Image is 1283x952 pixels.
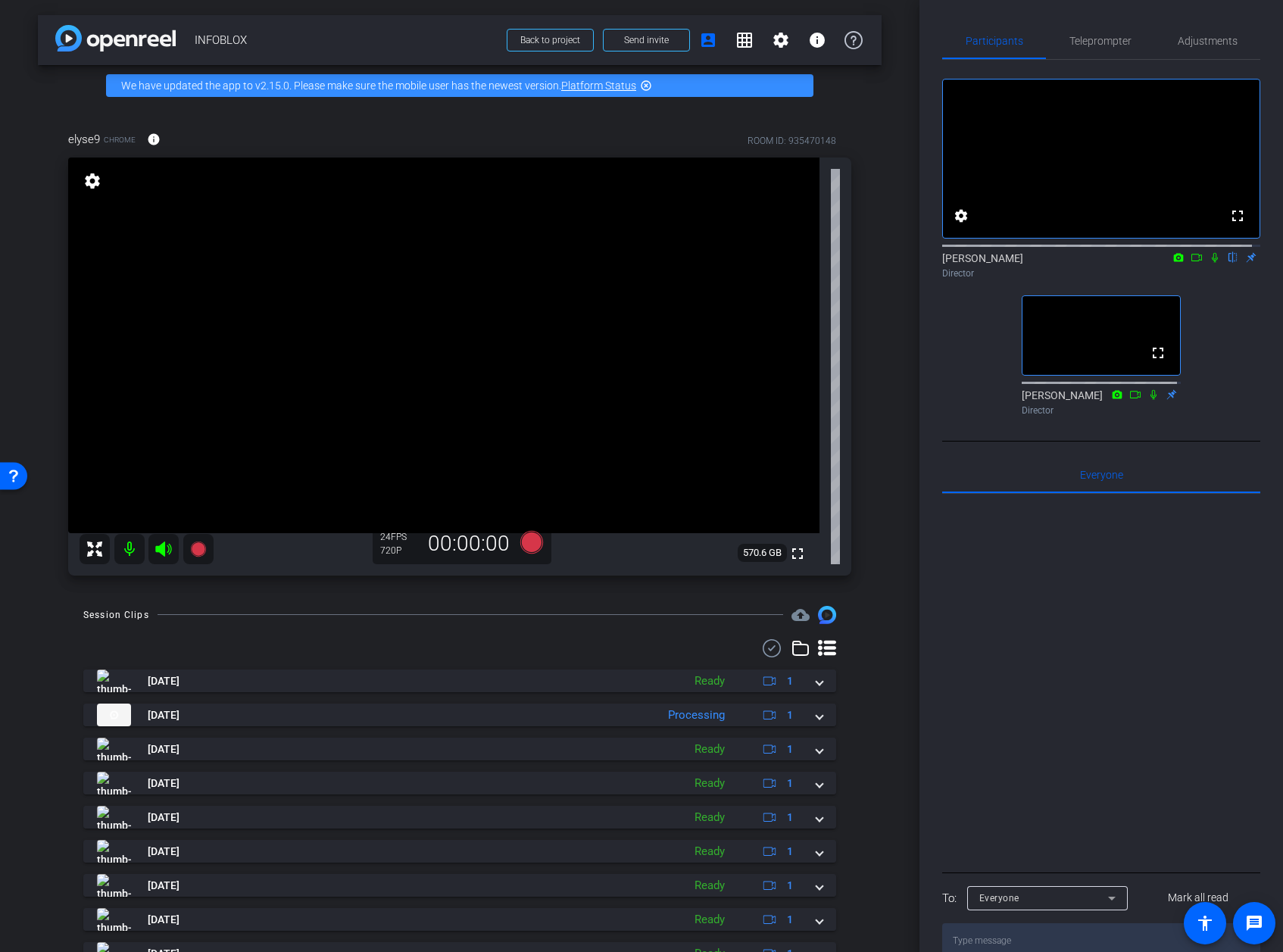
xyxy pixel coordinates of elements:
mat-expansion-panel-header: thumb-nail[DATE]Processing1 [83,704,836,726]
div: To: [942,890,957,907]
span: Send invite [624,34,669,46]
mat-expansion-panel-header: thumb-nail[DATE]Ready1 [83,874,836,897]
div: We have updated the app to v2.15.0. Please make sure the mobile user has the newest version. [106,74,813,97]
span: Everyone [979,893,1019,904]
span: 1 [787,878,793,894]
mat-icon: settings [952,207,970,225]
div: Session Clips [83,607,149,623]
span: 1 [787,844,793,860]
span: [DATE] [148,776,179,791]
mat-expansion-panel-header: thumb-nail[DATE]Ready1 [83,670,836,692]
span: Teleprompter [1069,36,1132,46]
div: 720P [380,545,418,557]
img: thumb-nail [97,738,131,760]
div: Ready [687,911,732,929]
mat-icon: fullscreen [788,545,807,563]
mat-icon: message [1245,914,1263,932]
span: [DATE] [148,673,179,689]
div: 24 [380,531,418,543]
span: 1 [787,776,793,791]
img: thumb-nail [97,704,131,726]
div: 00:00:00 [418,531,520,557]
mat-icon: accessibility [1196,914,1214,932]
mat-expansion-panel-header: thumb-nail[DATE]Ready1 [83,738,836,760]
mat-icon: fullscreen [1149,344,1167,362]
img: Session clips [818,606,836,624]
mat-icon: highlight_off [640,80,652,92]
img: thumb-nail [97,806,131,829]
span: [DATE] [148,741,179,757]
span: Chrome [104,134,136,145]
div: Processing [660,707,732,724]
mat-icon: settings [82,172,103,190]
span: 570.6 GB [738,544,787,562]
span: [DATE] [148,810,179,826]
button: Send invite [603,29,690,52]
button: Back to project [507,29,594,52]
mat-expansion-panel-header: thumb-nail[DATE]Ready1 [83,908,836,931]
mat-icon: flip [1224,250,1242,264]
div: Director [942,267,1260,280]
div: Ready [687,673,732,690]
span: Participants [966,36,1023,46]
span: [DATE] [148,912,179,928]
span: Everyone [1080,470,1123,480]
mat-icon: settings [772,31,790,49]
div: Ready [687,775,732,792]
div: [PERSON_NAME] [942,251,1260,280]
span: [DATE] [148,707,179,723]
span: 1 [787,707,793,723]
mat-icon: info [808,31,826,49]
mat-expansion-panel-header: thumb-nail[DATE]Ready1 [83,772,836,794]
mat-expansion-panel-header: thumb-nail[DATE]Ready1 [83,840,836,863]
mat-icon: grid_on [735,31,754,49]
span: Adjustments [1178,36,1238,46]
div: Director [1022,404,1181,417]
span: elyse9 [68,131,100,148]
span: 1 [787,673,793,689]
div: [PERSON_NAME] [1022,388,1181,417]
div: Ready [687,809,732,826]
a: Platform Status [561,80,636,92]
div: Ready [687,741,732,758]
mat-icon: account_box [699,31,717,49]
img: app-logo [55,25,176,52]
mat-icon: info [147,133,161,146]
img: thumb-nail [97,670,131,692]
mat-icon: cloud_upload [791,606,810,624]
mat-icon: fullscreen [1228,207,1247,225]
span: FPS [391,532,407,542]
div: Ready [687,877,732,894]
img: thumb-nail [97,874,131,897]
div: ROOM ID: 935470148 [748,134,836,148]
img: thumb-nail [97,772,131,794]
button: Mark all read [1137,885,1261,912]
mat-expansion-panel-header: thumb-nail[DATE]Ready1 [83,806,836,829]
img: thumb-nail [97,840,131,863]
span: 1 [787,810,793,826]
span: Destinations for your clips [791,606,810,624]
span: [DATE] [148,878,179,894]
span: INFOBLOX [195,25,498,55]
img: thumb-nail [97,908,131,931]
div: Ready [687,843,732,860]
span: Back to project [520,35,580,45]
span: 1 [787,912,793,928]
span: 1 [787,741,793,757]
span: [DATE] [148,844,179,860]
span: Mark all read [1168,890,1228,906]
